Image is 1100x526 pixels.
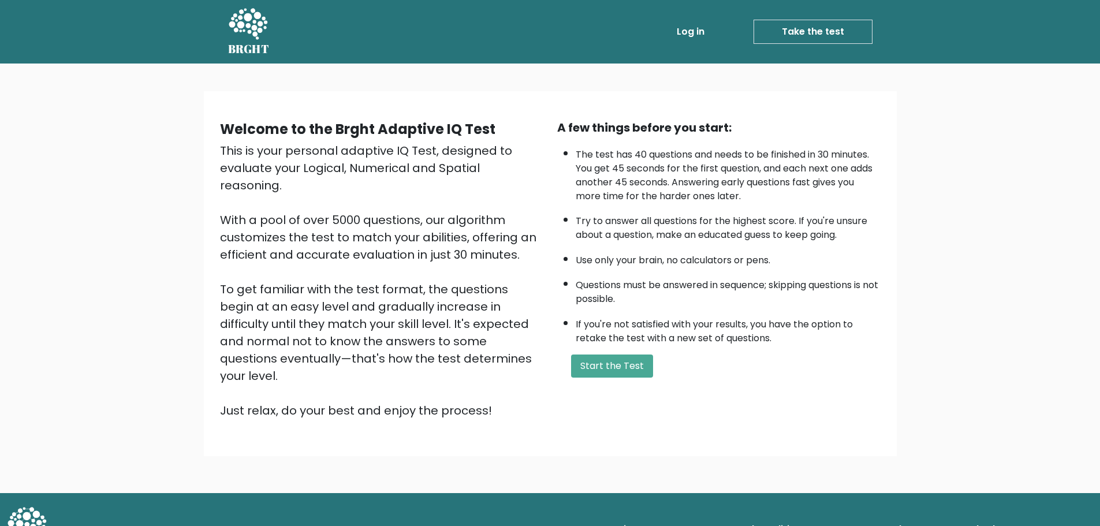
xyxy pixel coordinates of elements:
[220,142,543,419] div: This is your personal adaptive IQ Test, designed to evaluate your Logical, Numerical and Spatial ...
[228,42,270,56] h5: BRGHT
[754,20,872,44] a: Take the test
[571,355,653,378] button: Start the Test
[220,120,495,139] b: Welcome to the Brght Adaptive IQ Test
[576,208,881,242] li: Try to answer all questions for the highest score. If you're unsure about a question, make an edu...
[576,142,881,203] li: The test has 40 questions and needs to be finished in 30 minutes. You get 45 seconds for the firs...
[576,248,881,267] li: Use only your brain, no calculators or pens.
[672,20,709,43] a: Log in
[557,119,881,136] div: A few things before you start:
[576,312,881,345] li: If you're not satisfied with your results, you have the option to retake the test with a new set ...
[576,273,881,306] li: Questions must be answered in sequence; skipping questions is not possible.
[228,5,270,59] a: BRGHT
